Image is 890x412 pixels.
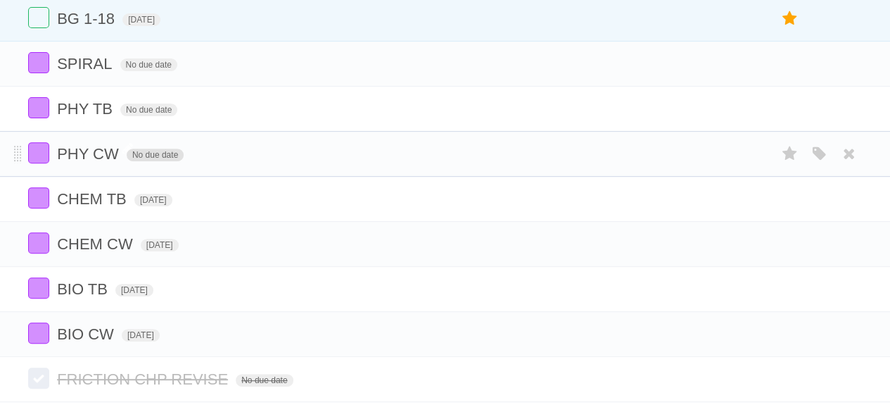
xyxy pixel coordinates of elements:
[120,58,177,71] span: No due date
[57,235,136,253] span: CHEM CW
[28,52,49,73] label: Done
[776,7,803,30] label: Star task
[28,187,49,208] label: Done
[28,142,49,163] label: Done
[141,239,179,251] span: [DATE]
[776,142,803,166] label: Star task
[120,104,177,116] span: No due date
[57,10,118,27] span: BG 1-18
[127,149,184,161] span: No due date
[28,277,49,299] label: Done
[57,370,231,388] span: FRICTION CHP REVISE
[57,190,130,208] span: CHEM TB
[57,100,116,118] span: PHY TB
[28,7,49,28] label: Done
[134,194,172,206] span: [DATE]
[115,284,153,296] span: [DATE]
[57,55,115,73] span: SPIRAL
[28,232,49,254] label: Done
[28,368,49,389] label: Done
[57,280,111,298] span: BIO TB
[28,97,49,118] label: Done
[28,323,49,344] label: Done
[57,325,117,343] span: BIO CW
[122,329,160,342] span: [DATE]
[57,145,122,163] span: PHY CW
[122,13,160,26] span: [DATE]
[236,374,293,387] span: No due date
